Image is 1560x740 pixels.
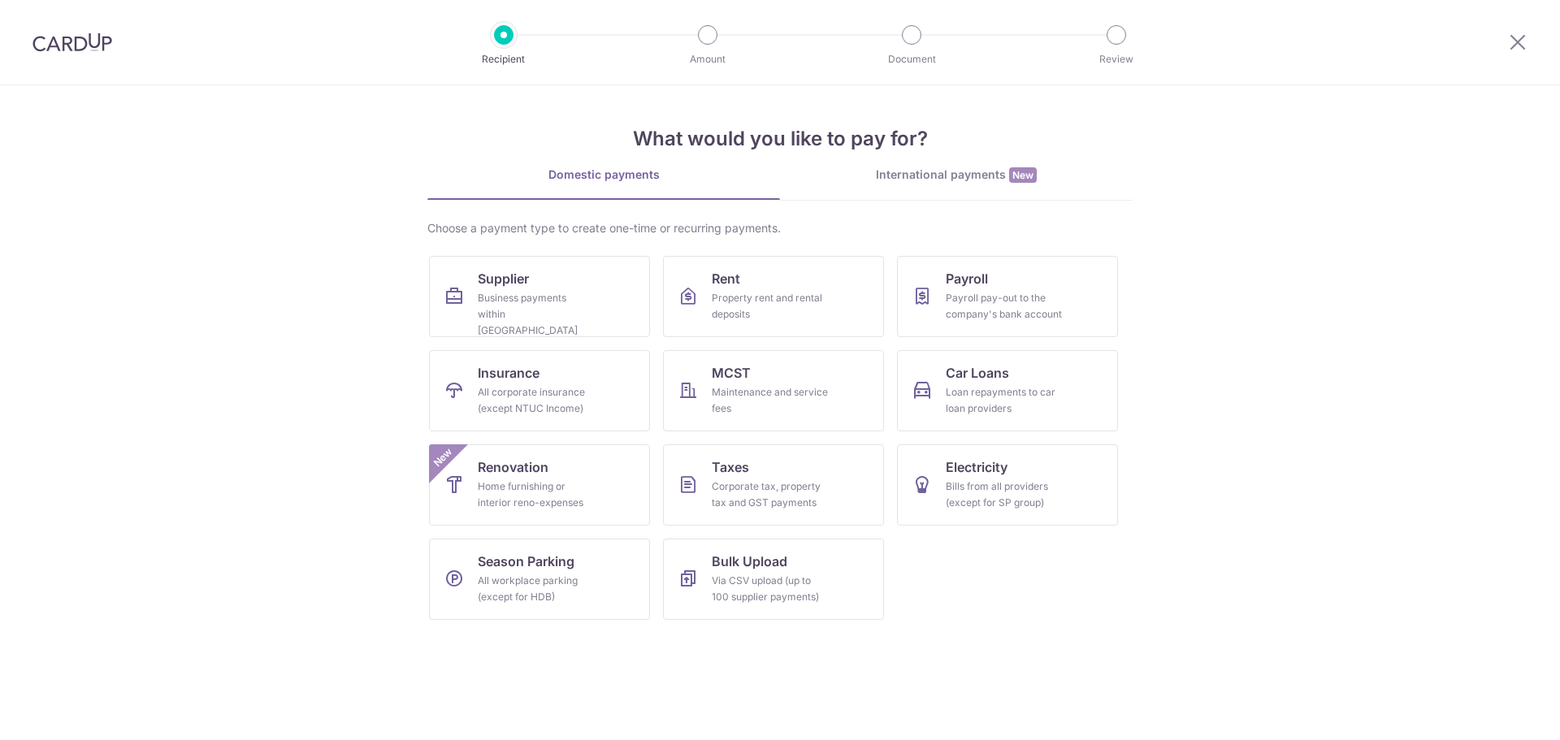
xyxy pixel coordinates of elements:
[429,444,650,526] a: RenovationHome furnishing or interior reno-expensesNew
[851,51,972,67] p: Document
[946,269,988,288] span: Payroll
[946,290,1063,322] div: Payroll pay-out to the company's bank account
[478,552,574,571] span: Season Parking
[897,350,1118,431] a: Car LoansLoan repayments to car loan providers
[430,444,457,471] span: New
[478,478,595,511] div: Home furnishing or interior reno-expenses
[478,384,595,417] div: All corporate insurance (except NTUC Income)
[444,51,564,67] p: Recipient
[429,256,650,337] a: SupplierBusiness payments within [GEOGRAPHIC_DATA]
[427,124,1133,154] h4: What would you like to pay for?
[897,256,1118,337] a: PayrollPayroll pay-out to the company's bank account
[478,457,548,477] span: Renovation
[712,573,829,605] div: Via CSV upload (up to 100 supplier payments)
[712,290,829,322] div: Property rent and rental deposits
[712,384,829,417] div: Maintenance and service fees
[946,457,1007,477] span: Electricity
[712,478,829,511] div: Corporate tax, property tax and GST payments
[648,51,768,67] p: Amount
[663,444,884,526] a: TaxesCorporate tax, property tax and GST payments
[32,32,112,52] img: CardUp
[663,350,884,431] a: MCSTMaintenance and service fees
[780,167,1133,184] div: International payments
[478,363,539,383] span: Insurance
[897,444,1118,526] a: ElectricityBills from all providers (except for SP group)
[663,539,884,620] a: Bulk UploadVia CSV upload (up to 100 supplier payments)
[429,539,650,620] a: Season ParkingAll workplace parking (except for HDB)
[478,290,595,339] div: Business payments within [GEOGRAPHIC_DATA]
[1009,167,1037,183] span: New
[946,478,1063,511] div: Bills from all providers (except for SP group)
[712,363,751,383] span: MCST
[946,363,1009,383] span: Car Loans
[427,220,1133,236] div: Choose a payment type to create one-time or recurring payments.
[712,457,749,477] span: Taxes
[946,384,1063,417] div: Loan repayments to car loan providers
[478,269,529,288] span: Supplier
[1056,51,1176,67] p: Review
[427,167,780,183] div: Domestic payments
[478,573,595,605] div: All workplace parking (except for HDB)
[663,256,884,337] a: RentProperty rent and rental deposits
[712,552,787,571] span: Bulk Upload
[712,269,740,288] span: Rent
[429,350,650,431] a: InsuranceAll corporate insurance (except NTUC Income)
